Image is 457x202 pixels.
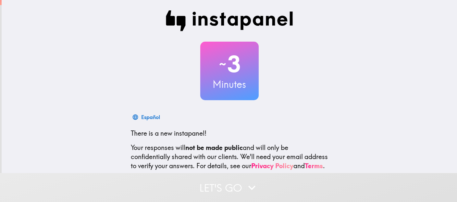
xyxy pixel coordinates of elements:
span: There is a new instapanel! [131,129,206,137]
h3: Minutes [200,77,259,91]
b: not be made public [185,143,243,152]
span: ~ [218,54,227,74]
img: Instapanel [166,10,293,31]
h2: 3 [200,51,259,77]
a: Terms [305,162,323,170]
a: Privacy Policy [251,162,293,170]
button: Español [131,111,163,124]
div: Español [141,113,160,122]
p: Your responses will and will only be confidentially shared with our clients. We'll need your emai... [131,143,328,170]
